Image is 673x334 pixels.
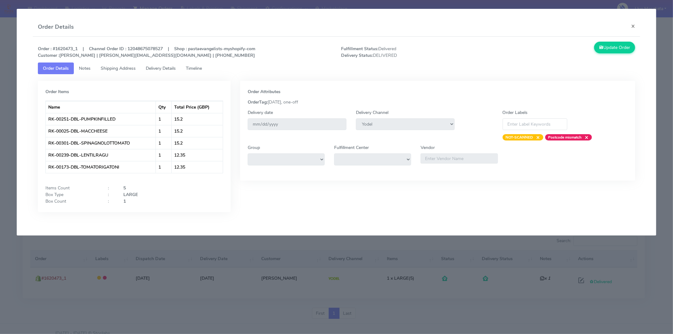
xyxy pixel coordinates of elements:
[506,135,533,140] strong: NOT-SCANNED
[172,161,223,173] td: 12.35
[103,185,119,191] div: :
[123,192,138,198] strong: LARGE
[594,42,635,53] button: Update Order
[38,46,255,58] strong: Order : #1620473_1 | Channel Order ID : 12048675078527 | Shop : pastaevangelists-myshopify-com [P...
[123,198,126,204] strong: 1
[38,23,74,31] h4: Order Details
[46,125,156,137] td: RK-00025-DBL-MACCHEESE
[421,144,435,151] label: Vendor
[172,125,223,137] td: 15.2
[79,65,91,71] span: Notes
[41,191,103,198] div: Box Type
[248,99,268,105] strong: OrderTag:
[172,101,223,113] th: Total Price (GBP)
[103,191,119,198] div: :
[341,46,378,52] strong: Fulfillment Status:
[45,89,69,95] strong: Order Items
[626,18,640,34] button: Close
[46,137,156,149] td: RK-00301-DBL-SPINAGNOLOTTOMATO
[103,198,119,205] div: :
[46,149,156,161] td: RK-00239-DBL-LENTILRAGU
[248,144,260,151] label: Group
[156,125,172,137] td: 1
[46,161,156,173] td: RK-00173-DBL-TOMATORIGATONI
[336,45,488,59] span: Delivered DELIVERED
[582,134,589,140] span: ×
[341,52,373,58] strong: Delivery Status:
[43,65,69,71] span: Order Details
[172,137,223,149] td: 15.2
[186,65,202,71] span: Timeline
[156,137,172,149] td: 1
[533,134,540,140] span: ×
[172,149,223,161] td: 12.35
[38,52,59,58] strong: Customer :
[156,101,172,113] th: Qty
[156,149,172,161] td: 1
[101,65,136,71] span: Shipping Address
[156,113,172,125] td: 1
[248,109,273,116] label: Delivery date
[46,101,156,113] th: Name
[123,185,126,191] strong: 5
[243,99,632,105] div: [DATE], one-off
[421,153,498,164] input: Enter Vendor Name
[41,185,103,191] div: Items Count
[503,109,528,116] label: Order Labels
[146,65,176,71] span: Delivery Details
[548,135,582,140] strong: Postcode mismatch
[41,198,103,205] div: Box Count
[172,113,223,125] td: 15.2
[334,144,369,151] label: Fulfillment Center
[356,109,388,116] label: Delivery Channel
[38,63,635,74] ul: Tabs
[248,89,280,95] strong: Order Attributes
[46,113,156,125] td: RK-00251-DBL-PUMPKINFILLED
[156,161,172,173] td: 1
[503,118,568,130] input: Enter Label Keywords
